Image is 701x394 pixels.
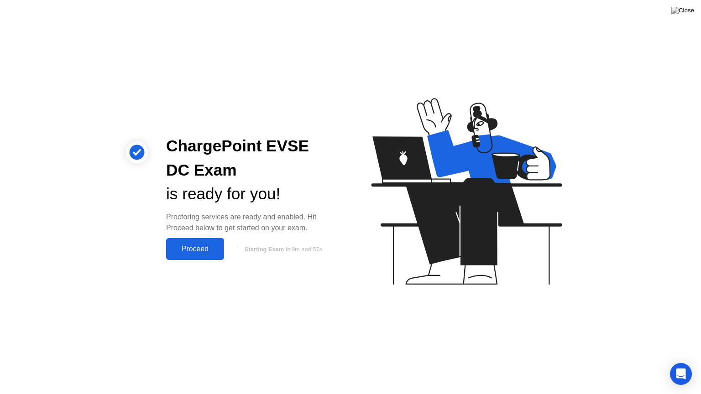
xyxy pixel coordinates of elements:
div: is ready for you! [166,182,336,206]
button: Starting Exam in9m and 57s [229,240,336,258]
img: Close [671,7,694,14]
div: Proceed [169,245,221,253]
span: 9m and 57s [292,246,322,253]
div: Proctoring services are ready and enabled. Hit Proceed below to get started on your exam. [166,212,336,233]
div: Open Intercom Messenger [670,363,692,385]
div: ChargePoint EVSE DC Exam [166,134,336,182]
button: Proceed [166,238,224,260]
